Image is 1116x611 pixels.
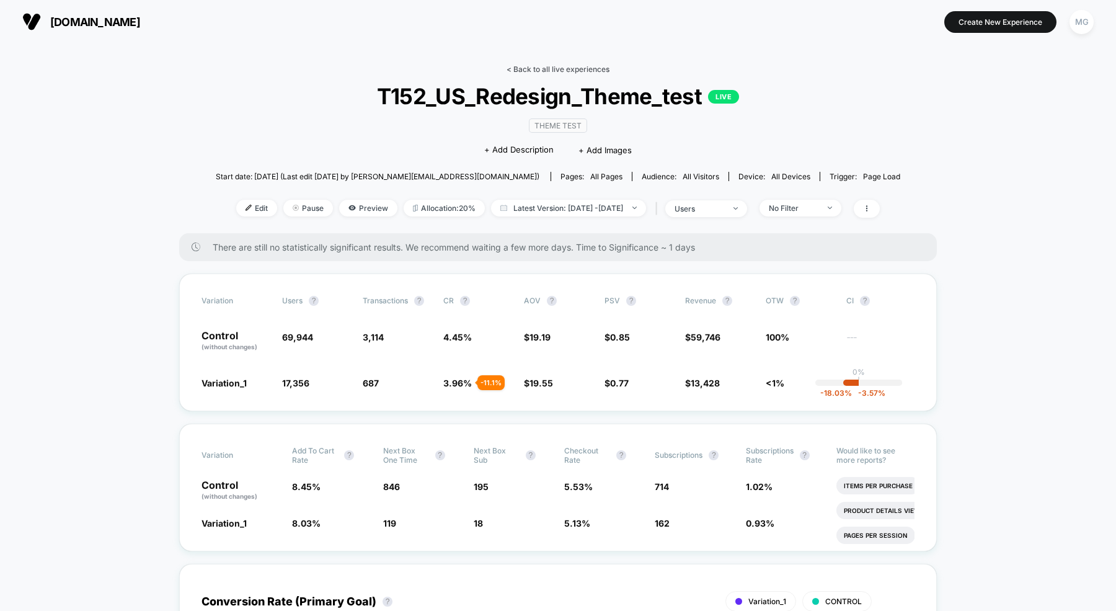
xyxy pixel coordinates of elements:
button: MG [1066,9,1097,35]
span: Latest Version: [DATE] - [DATE] [491,200,646,216]
img: rebalance [413,205,418,212]
span: Next Box Sub [474,446,520,465]
img: end [828,207,832,209]
span: Subscriptions [655,450,702,460]
span: 0.85 [610,332,630,342]
span: Allocation: 20% [404,200,485,216]
span: Theme Test [529,118,587,133]
button: ? [344,450,354,460]
button: ? [460,296,470,306]
button: ? [860,296,870,306]
span: 13,428 [691,378,720,388]
span: Device: [728,172,820,181]
button: [DOMAIN_NAME] [19,12,144,32]
span: 8.45 % [292,481,321,492]
span: 714 [655,481,669,492]
span: [DOMAIN_NAME] [50,16,140,29]
span: AOV [524,296,541,305]
img: edit [246,205,252,211]
span: Variation [201,446,270,465]
p: LIVE [708,90,739,104]
p: Control [201,331,270,352]
span: Variation_1 [748,597,786,606]
button: ? [414,296,424,306]
button: ? [616,450,626,460]
img: end [733,207,738,210]
span: T152_US_Redesign_Theme_test [250,83,866,109]
div: Pages: [560,172,622,181]
li: Pages Per Session [836,527,915,544]
span: all devices [771,172,810,181]
div: Audience: [642,172,719,181]
span: Variation_1 [201,518,247,528]
span: + Add Description [484,144,554,156]
span: Checkout Rate [564,446,610,465]
button: ? [626,296,636,306]
span: $ [524,378,553,388]
span: | [652,200,665,218]
span: 17,356 [282,378,309,388]
div: Trigger: [830,172,900,181]
span: There are still no statistically significant results. We recommend waiting a few more days . Time... [213,242,912,252]
span: --- [846,334,914,352]
button: ? [800,450,810,460]
span: Edit [236,200,277,216]
button: ? [709,450,719,460]
p: Control [201,480,280,501]
span: $ [685,332,720,342]
span: PSV [604,296,620,305]
span: Revenue [685,296,716,305]
span: (without changes) [201,493,257,500]
span: Transactions [363,296,408,305]
span: OTW [766,296,834,306]
div: users [675,204,724,213]
span: All Visitors [683,172,719,181]
button: ? [383,597,392,607]
img: end [293,205,299,211]
span: Start date: [DATE] (Last edit [DATE] by [PERSON_NAME][EMAIL_ADDRESS][DOMAIN_NAME]) [216,172,539,181]
span: 100% [766,332,789,342]
span: 3,114 [363,332,384,342]
div: MG [1069,10,1094,34]
span: CONTROL [825,597,862,606]
span: CR [443,296,454,305]
button: Create New Experience [944,11,1056,33]
img: calendar [500,205,507,211]
span: 0.93 % [746,518,774,528]
button: ? [722,296,732,306]
span: Add To Cart Rate [292,446,338,465]
span: Pause [283,200,333,216]
span: 19.55 [529,378,553,388]
p: 0% [852,367,865,377]
span: 195 [474,481,489,492]
span: -3.57 % [852,388,885,398]
button: ? [309,296,319,306]
span: Subscriptions Rate [746,446,794,465]
img: end [632,207,637,209]
div: - 11.1 % [477,375,505,390]
li: Product Details Views Rate [836,502,950,519]
button: ? [790,296,800,306]
span: 687 [363,378,379,388]
span: $ [604,378,629,388]
span: 119 [383,518,396,528]
span: <1% [766,378,784,388]
span: Page Load [863,172,900,181]
button: ? [547,296,557,306]
span: 5.53 % [564,481,593,492]
div: No Filter [769,203,818,213]
button: ? [526,450,536,460]
li: Items Per Purchase [836,477,920,494]
span: 8.03 % [292,518,321,528]
span: + Add Images [578,145,632,155]
span: 59,746 [691,332,720,342]
p: | [857,377,860,386]
span: 18 [474,518,483,528]
span: Preview [339,200,397,216]
span: $ [604,332,630,342]
span: Next Box One Time [383,446,429,465]
span: 1.02 % [746,481,773,492]
span: all pages [590,172,622,181]
span: Variation_1 [201,378,247,388]
p: Would like to see more reports? [836,446,914,465]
